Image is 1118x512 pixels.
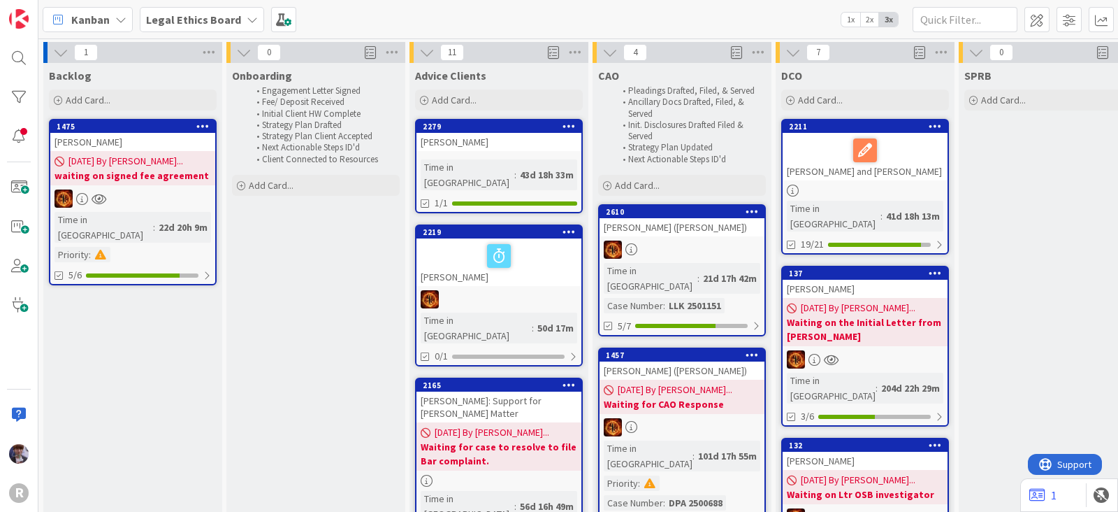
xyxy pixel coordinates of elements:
[421,313,532,343] div: Time in [GEOGRAPHIC_DATA]
[783,133,948,180] div: [PERSON_NAME] and [PERSON_NAME]
[604,397,760,411] b: Waiting for CAO Response
[146,13,241,27] b: Legal Ethics Board
[416,379,581,422] div: 2165[PERSON_NAME]: Support for [PERSON_NAME] Matter
[600,349,764,380] div: 1457[PERSON_NAME] ([PERSON_NAME])
[783,350,948,369] div: TR
[801,301,915,315] span: [DATE] By [PERSON_NAME]...
[416,379,581,392] div: 2165
[249,108,398,120] li: Initial Client HW Complete
[50,190,215,208] div: TR
[57,122,215,131] div: 1475
[600,349,764,362] div: 1457
[600,206,764,218] div: 2610
[604,476,638,491] div: Priority
[697,271,699,286] span: :
[783,439,948,470] div: 132[PERSON_NAME]
[416,133,581,151] div: [PERSON_NAME]
[415,225,583,367] a: 2219[PERSON_NAME]TRTime in [GEOGRAPHIC_DATA]:50d 17m0/1
[249,120,398,131] li: Strategy Plan Drafted
[416,120,581,151] div: 2279[PERSON_NAME]
[66,94,110,106] span: Add Card...
[55,190,73,208] img: TR
[432,94,477,106] span: Add Card...
[55,169,211,183] b: waiting on signed fee agreement
[435,349,448,364] span: 0/1
[421,159,514,190] div: Time in [GEOGRAPHIC_DATA]
[9,444,29,464] img: ML
[232,69,292,83] span: Onboarding
[615,154,764,165] li: Next Actionable Steps ID'd
[516,167,577,183] div: 43d 18h 33m
[440,44,464,61] span: 11
[435,425,549,440] span: [DATE] By [PERSON_NAME]...
[615,85,764,97] li: Pleadings Drafted, Filed, & Served
[783,267,948,298] div: 137[PERSON_NAME]
[415,69,486,83] span: Advice Clients
[615,179,660,192] span: Add Card...
[789,269,948,278] div: 137
[249,97,398,108] li: Fee/ Deposit Received
[416,226,581,286] div: 2219[PERSON_NAME]
[249,154,398,165] li: Client Connected to Resources
[50,120,215,151] div: 1475[PERSON_NAME]
[695,448,760,464] div: 101d 17h 55m
[860,13,879,27] span: 2x
[604,441,692,471] div: Time in [GEOGRAPHIC_DATA]
[604,241,622,259] img: TR
[55,247,89,262] div: Priority
[798,94,843,106] span: Add Card...
[600,241,764,259] div: TR
[981,94,1026,106] span: Add Card...
[423,381,581,390] div: 2165
[989,44,1013,61] span: 0
[153,220,155,235] span: :
[600,418,764,436] div: TR
[68,268,82,283] span: 5/6
[415,119,583,213] a: 2279[PERSON_NAME]Time in [GEOGRAPHIC_DATA]:43d 18h 33m1/1
[598,204,766,336] a: 2610[PERSON_NAME] ([PERSON_NAME])TRTime in [GEOGRAPHIC_DATA]:21d 17h 42mCase Number:LLK 25011515/7
[606,350,764,360] div: 1457
[416,290,581,308] div: TR
[781,119,949,255] a: 2211[PERSON_NAME] and [PERSON_NAME]Time in [GEOGRAPHIC_DATA]:41d 18h 13m19/21
[74,44,98,61] span: 1
[68,154,183,169] span: [DATE] By [PERSON_NAME]...
[787,488,943,502] b: Waiting on Ltr OSB investigator
[257,44,281,61] span: 0
[598,69,619,83] span: CAO
[878,381,943,396] div: 204d 22h 29m
[783,120,948,133] div: 2211
[55,212,153,243] div: Time in [GEOGRAPHIC_DATA]
[787,373,876,404] div: Time in [GEOGRAPHIC_DATA]
[789,122,948,131] div: 2211
[421,290,439,308] img: TR
[615,142,764,153] li: Strategy Plan Updated
[600,206,764,236] div: 2610[PERSON_NAME] ([PERSON_NAME])
[416,392,581,422] div: [PERSON_NAME]: Support for [PERSON_NAME] Matter
[9,9,29,29] img: Visit kanbanzone.com
[781,266,949,427] a: 137[PERSON_NAME][DATE] By [PERSON_NAME]...Waiting on the Initial Letter from [PERSON_NAME]TRTime ...
[880,208,883,224] span: :
[600,218,764,236] div: [PERSON_NAME] ([PERSON_NAME])
[801,409,814,424] span: 3/6
[781,69,802,83] span: DCO
[49,69,92,83] span: Backlog
[534,320,577,336] div: 50d 17m
[423,227,581,237] div: 2219
[879,13,898,27] span: 3x
[89,247,91,262] span: :
[883,208,943,224] div: 41d 18h 13m
[787,315,943,343] b: Waiting on the Initial Letter from [PERSON_NAME]
[155,220,211,235] div: 22d 20h 9m
[416,226,581,239] div: 2219
[532,320,534,336] span: :
[665,495,726,511] div: DPA 2500688
[638,476,640,491] span: :
[514,167,516,183] span: :
[423,122,581,131] div: 2279
[71,11,110,28] span: Kanban
[604,418,622,436] img: TR
[783,280,948,298] div: [PERSON_NAME]
[806,44,830,61] span: 7
[623,44,647,61] span: 4
[699,271,760,286] div: 21d 17h 42m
